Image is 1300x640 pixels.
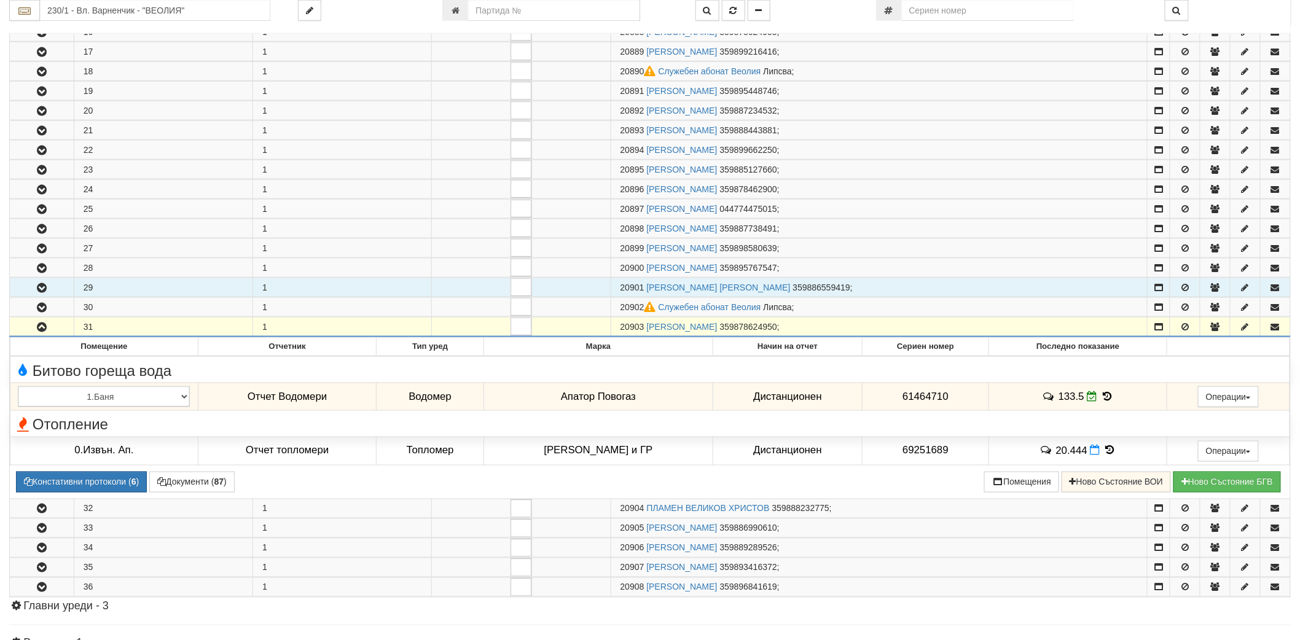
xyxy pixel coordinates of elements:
[772,504,829,513] span: 359888232775
[989,338,1167,356] th: Последно показание
[253,499,432,518] td: 1
[720,582,777,592] span: 359896841619
[1056,445,1087,456] span: 20.444
[646,322,717,332] a: [PERSON_NAME]
[1100,391,1114,402] span: История на показанията
[720,224,777,233] span: 359887738491
[253,518,432,537] td: 1
[621,66,659,76] span: Партида №
[74,298,253,317] td: 30
[611,538,1148,557] td: ;
[793,283,850,292] span: 359886559419
[646,106,717,115] a: [PERSON_NAME]
[611,518,1148,537] td: ;
[713,338,863,356] th: Начин на отчет
[621,263,644,273] span: Партида №
[74,538,253,557] td: 34
[611,121,1148,140] td: ;
[621,563,644,572] span: Партида №
[611,577,1148,596] td: ;
[253,160,432,179] td: 1
[621,302,659,312] span: Партида №
[646,543,717,553] a: [PERSON_NAME]
[621,106,644,115] span: Партида №
[10,338,198,356] th: Помещение
[16,472,147,493] button: Констативни протоколи (6)
[611,160,1148,179] td: ;
[621,47,644,57] span: Партида №
[10,437,198,465] td: 0.Извън. Ап.
[14,363,171,379] span: Битово гореща вода
[646,145,717,155] a: [PERSON_NAME]
[621,145,644,155] span: Партида №
[720,125,777,135] span: 359888443881
[658,66,761,76] a: Служебен абонат Веолия
[14,417,108,433] span: Отопление
[198,338,377,356] th: Отчетник
[253,82,432,101] td: 1
[1040,445,1056,456] span: История на забележките
[253,42,432,61] td: 1
[763,302,792,312] span: Липсва
[621,543,644,553] span: Партида №
[646,263,717,273] a: [PERSON_NAME]
[621,86,644,96] span: Партида №
[720,86,777,96] span: 359895448746
[646,243,717,253] a: [PERSON_NAME]
[1087,391,1098,402] i: Редакция Отчет към 02/09/2025
[621,504,644,513] span: Партида №
[611,558,1148,577] td: ;
[74,200,253,219] td: 25
[74,499,253,518] td: 32
[720,263,777,273] span: 359895767547
[621,224,644,233] span: Партида №
[646,563,717,572] a: [PERSON_NAME]
[621,322,644,332] span: Партида №
[1059,391,1084,402] span: 133.5
[149,472,235,493] button: Документи (87)
[621,125,644,135] span: Партида №
[253,577,432,596] td: 1
[611,239,1148,258] td: ;
[74,278,253,297] td: 29
[1103,445,1116,456] span: История на показанията
[611,200,1148,219] td: ;
[253,141,432,160] td: 1
[720,165,777,174] span: 359885127660
[646,283,790,292] a: [PERSON_NAME] [PERSON_NAME]
[253,298,432,317] td: 1
[720,523,777,533] span: 359886990610
[611,180,1148,199] td: ;
[621,523,644,533] span: Партида №
[621,204,644,214] span: Партида №
[621,184,644,194] span: Партида №
[720,145,777,155] span: 359899662250
[646,204,717,214] a: [PERSON_NAME]
[713,383,863,411] td: Дистанционен
[646,47,717,57] a: [PERSON_NAME]
[611,259,1148,278] td: ;
[253,200,432,219] td: 1
[253,239,432,258] td: 1
[720,543,777,553] span: 359889289526
[74,101,253,120] td: 20
[720,106,777,115] span: 359887234532
[253,180,432,199] td: 1
[863,338,989,356] th: Сериен номер
[646,165,717,174] a: [PERSON_NAME]
[74,577,253,596] td: 36
[611,499,1148,518] td: ;
[903,391,949,402] span: 61464710
[646,523,717,533] a: [PERSON_NAME]
[611,318,1148,337] td: ;
[611,141,1148,160] td: ;
[74,121,253,140] td: 21
[621,283,644,292] span: Партида №
[377,338,484,356] th: Тип уред
[484,338,713,356] th: Марка
[74,239,253,258] td: 27
[74,318,253,337] td: 31
[74,62,253,81] td: 18
[253,318,432,337] td: 1
[763,66,792,76] span: Липсва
